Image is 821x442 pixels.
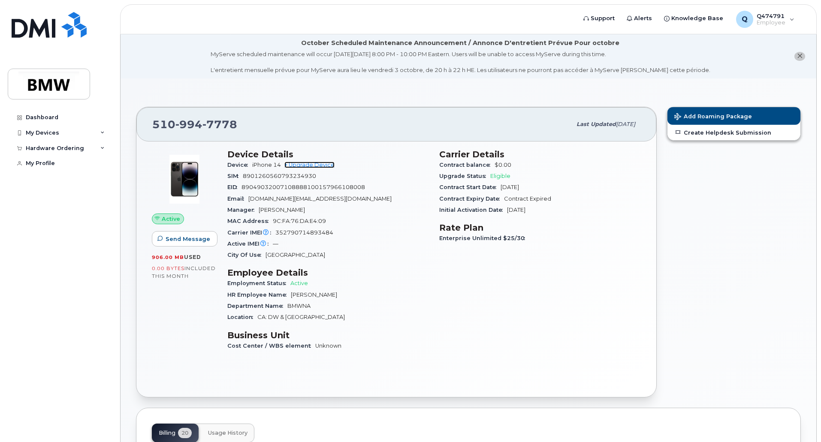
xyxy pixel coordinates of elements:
[152,265,184,271] span: 0.00 Bytes
[504,195,551,202] span: Contract Expired
[439,162,495,168] span: Contract balance
[667,107,800,125] button: Add Roaming Package
[227,184,241,190] span: EID
[152,254,184,260] span: 906.00 MB
[227,218,273,224] span: MAC Address
[501,184,519,190] span: [DATE]
[674,113,752,121] span: Add Roaming Package
[266,252,325,258] span: [GEOGRAPHIC_DATA]
[495,162,511,168] span: $0.00
[784,405,815,436] iframe: Messenger Launcher
[248,195,392,202] span: [DOMAIN_NAME][EMAIL_ADDRESS][DOMAIN_NAME]
[227,229,275,236] span: Carrier IMEI
[227,195,248,202] span: Email
[667,125,800,140] a: Create Helpdesk Submission
[227,343,315,349] span: Cost Center / WBS element
[152,231,217,247] button: Send Message
[152,118,237,131] span: 510
[439,195,504,202] span: Contract Expiry Date
[227,292,291,298] span: HR Employee Name
[439,173,490,179] span: Upgrade Status
[439,223,641,233] h3: Rate Plan
[166,235,210,243] span: Send Message
[162,215,180,223] span: Active
[252,162,281,168] span: iPhone 14
[241,184,365,190] span: 89049032007108888100157966108008
[577,121,616,127] span: Last updated
[243,173,316,179] span: 8901260560793234930
[227,330,429,340] h3: Business Unit
[208,430,248,436] span: Usage History
[227,162,252,168] span: Device
[315,343,341,349] span: Unknown
[257,314,345,320] span: CA: DW & [GEOGRAPHIC_DATA]
[439,207,507,213] span: Initial Activation Date
[287,303,311,309] span: BMWNA
[227,268,429,278] h3: Employee Details
[227,207,259,213] span: Manager
[284,162,335,168] a: + Upgrade Device
[152,265,216,279] span: included this month
[507,207,525,213] span: [DATE]
[273,241,278,247] span: —
[184,254,201,260] span: used
[227,149,429,159] h3: Device Details
[290,280,308,286] span: Active
[275,229,333,236] span: 352790714893484
[259,207,305,213] span: [PERSON_NAME]
[227,280,290,286] span: Employment Status
[439,184,501,190] span: Contract Start Date
[301,39,619,48] div: October Scheduled Maintenance Announcement / Annonce D'entretient Prévue Pour octobre
[227,303,287,309] span: Department Name
[616,121,635,127] span: [DATE]
[202,118,237,131] span: 7778
[211,50,710,74] div: MyServe scheduled maintenance will occur [DATE][DATE] 8:00 PM - 10:00 PM Eastern. Users will be u...
[439,149,641,159] h3: Carrier Details
[227,314,257,320] span: Location
[794,52,805,61] button: close notification
[291,292,337,298] span: [PERSON_NAME]
[439,235,529,241] span: Enterprise Unlimited $25/30
[159,153,210,205] img: image20231002-3703462-njx0qo.jpeg
[227,252,266,258] span: City Of Use
[227,241,273,247] span: Active IMEI
[227,173,243,179] span: SIM
[175,118,202,131] span: 994
[490,173,510,179] span: Eligible
[273,218,326,224] span: 9C:FA:76:DA:E4:09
